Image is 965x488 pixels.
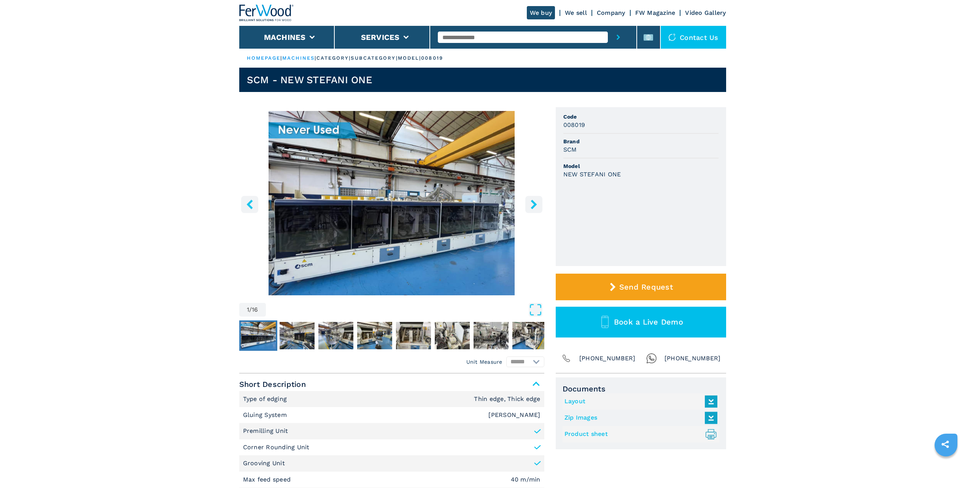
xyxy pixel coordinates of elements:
[563,113,719,120] span: Code
[239,377,544,391] span: Short Description
[564,412,714,424] a: Zip Images
[394,320,432,351] button: Go to Slide 5
[239,5,294,21] img: Ferwood
[563,162,719,170] span: Model
[564,395,714,408] a: Layout
[351,55,397,62] p: subcategory |
[488,412,540,418] em: [PERSON_NAME]
[318,322,353,349] img: 27940ca1e7cc3ba766a83615fd7b37db
[936,435,955,454] a: sharethis
[421,55,443,62] p: 008019
[563,138,719,145] span: Brand
[243,395,289,403] p: Type of edging
[243,411,289,419] p: Gluing System
[608,26,629,49] button: submit-button
[243,459,285,467] p: Grooving Unit
[561,353,572,364] img: Phone
[511,477,541,483] em: 40 m/min
[317,320,355,351] button: Go to Slide 3
[252,307,258,313] span: 16
[247,55,281,61] a: HOMEPAGE
[239,320,277,351] button: Go to Slide 1
[243,443,310,452] p: Corner Rounding Unit
[565,9,587,16] a: We sell
[239,320,544,351] nav: Thumbnail Navigation
[685,9,726,16] a: Video Gallery
[247,74,372,86] h1: SCM - NEW STEFANI ONE
[466,358,502,366] em: Unit Measure
[614,317,683,326] span: Book a Live Demo
[361,33,400,42] button: Services
[564,428,714,440] a: Product sheet
[512,322,547,349] img: f8a941216ec6b03123a9ea1262517f18
[247,307,249,313] span: 1
[356,320,394,351] button: Go to Slide 4
[435,322,470,349] img: 756f7bddafe69397f8cf7fa1ceecd91c
[579,353,636,364] span: [PHONE_NUMBER]
[563,120,585,129] h3: 008019
[282,55,315,61] a: machines
[396,322,431,349] img: bd5f73943ebb36e7728e6139dcf79e83
[243,475,293,484] p: Max feed speed
[357,322,392,349] img: 3d377829833516d53bc5711926a1e11c
[316,55,351,62] p: category |
[268,303,542,317] button: Open Fullscreen
[239,111,544,295] img: Single Edgebanders SCM NEW STEFANI ONE
[474,396,540,402] em: Thin edge, Thick edge
[525,196,542,213] button: right-button
[668,33,676,41] img: Contact us
[661,26,726,49] div: Contact us
[556,307,726,337] button: Book a Live Demo
[563,384,719,393] span: Documents
[556,274,726,300] button: Send Request
[433,320,471,351] button: Go to Slide 6
[280,322,315,349] img: 52981fb1ee67daf14a42a0d2783ae416
[635,9,676,16] a: FW Magazine
[563,145,577,154] h3: SCM
[619,282,673,292] span: Send Request
[474,322,509,349] img: 28f3ce6e5441830d34bbf492df91dd66
[249,307,252,313] span: /
[239,111,544,295] div: Go to Slide 1
[472,320,510,351] button: Go to Slide 7
[398,55,421,62] p: model |
[315,55,316,61] span: |
[527,6,555,19] a: We buy
[597,9,625,16] a: Company
[241,196,258,213] button: left-button
[280,55,282,61] span: |
[278,320,316,351] button: Go to Slide 2
[646,353,657,364] img: Whatsapp
[563,170,621,179] h3: NEW STEFANI ONE
[264,33,306,42] button: Machines
[243,427,288,435] p: Premilling Unit
[511,320,549,351] button: Go to Slide 8
[241,322,276,349] img: 3cf9faf07b32017add96ab5d67ee8191
[665,353,721,364] span: [PHONE_NUMBER]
